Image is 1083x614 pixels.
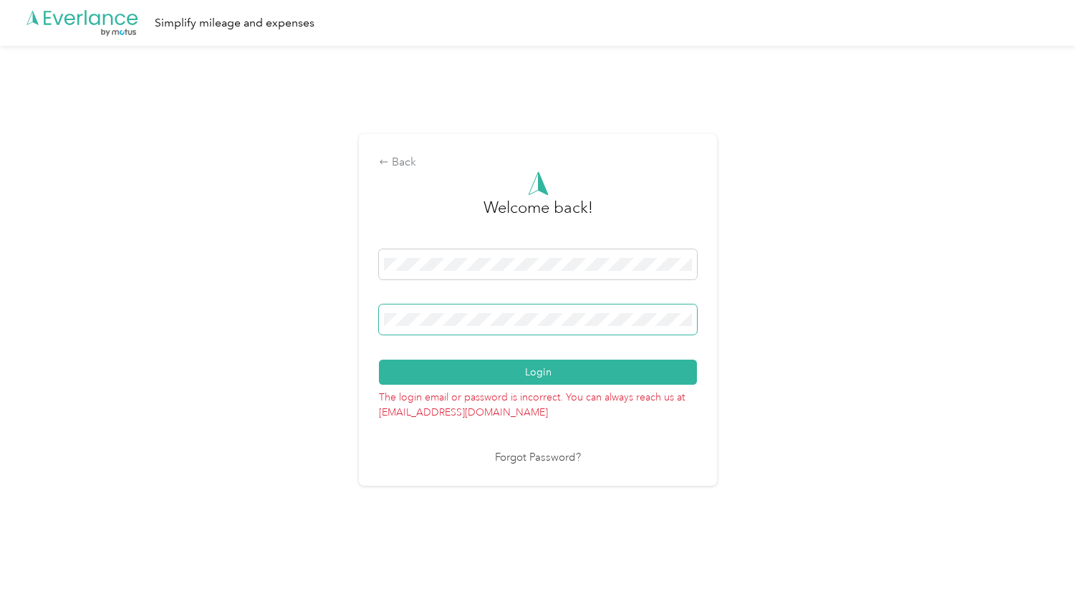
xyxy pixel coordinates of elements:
[483,196,593,234] h3: greeting
[155,14,314,32] div: Simplify mileage and expenses
[495,450,581,466] a: Forgot Password?
[379,154,697,171] div: Back
[379,385,697,420] p: The login email or password is incorrect. You can always reach us at [EMAIL_ADDRESS][DOMAIN_NAME]
[379,360,697,385] button: Login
